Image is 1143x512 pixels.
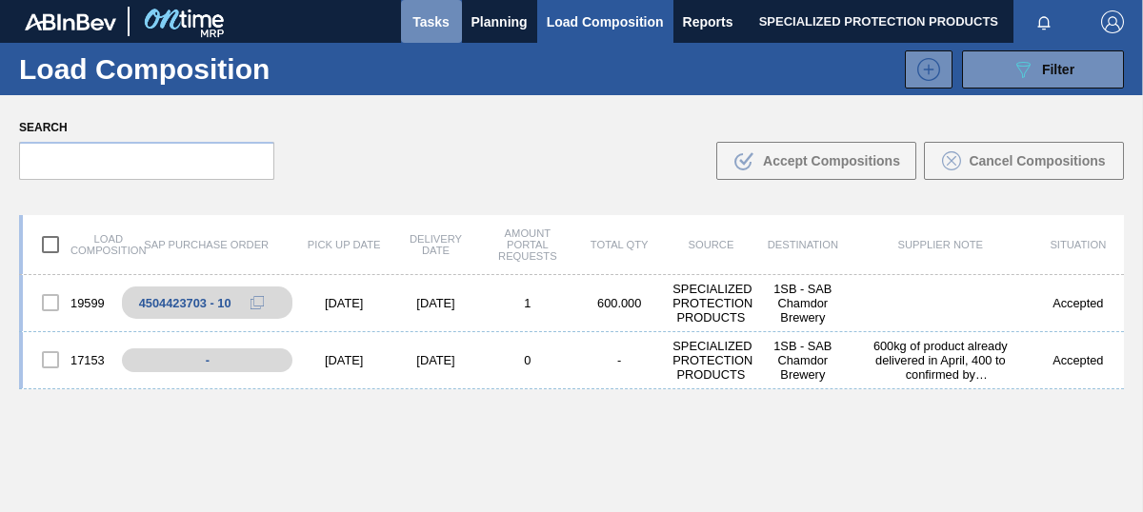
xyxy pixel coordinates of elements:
div: SAP Purchase Order [114,239,298,250]
span: Cancel Compositions [969,153,1105,168]
div: 19599 [23,283,114,323]
div: 4504423703 - 10 [139,296,231,310]
div: SPECIALIZED PROTECTION PRODUCTS [665,282,756,325]
button: Notifications [1013,9,1074,35]
div: [DATE] [298,296,390,310]
div: - [573,353,665,367]
div: 17153 [23,340,114,380]
h1: Load Composition [19,58,303,80]
span: Tasks [411,10,452,33]
div: 1 [482,296,573,310]
div: [DATE] [390,353,481,367]
div: Amount Portal Requests [482,227,573,262]
button: Filter [962,50,1124,89]
span: Load Composition [547,10,664,33]
div: 1SB - SAB Chamdor Brewery [757,282,849,325]
div: 600.000 [573,296,665,310]
button: Accept Compositions [716,142,916,180]
div: [DATE] [390,296,481,310]
div: Copy [238,291,276,314]
span: Accept Compositions [763,153,900,168]
img: Logout [1101,10,1124,33]
label: Search [19,114,274,142]
div: SPECIALIZED PROTECTION PRODUCTS [665,339,756,382]
span: Planning [471,10,528,33]
div: 0 [482,353,573,367]
div: 600kg of product already delivered in April, 400 to confirmed by Chamdor [849,339,1033,382]
div: Total Qty [573,239,665,250]
span: Filter [1042,62,1074,77]
span: Reports [683,10,733,33]
div: Delivery Date [390,233,481,256]
button: Cancel Compositions [924,142,1124,180]
div: Situation [1033,239,1124,250]
div: Source [665,239,756,250]
div: - [122,348,292,372]
div: Destination [757,239,849,250]
div: Supplier Note [849,239,1033,250]
div: 1SB - SAB Chamdor Brewery [757,339,849,382]
div: Load composition [23,225,114,265]
div: New Load Composition [895,50,952,89]
div: [DATE] [298,353,390,367]
div: Accepted [1033,296,1124,310]
img: TNhmsLtSVTkK8tSr43FrP2fwEKptu5GPRR3wAAAABJRU5ErkJggg== [25,13,116,30]
div: Accepted [1033,353,1124,367]
div: Pick up Date [298,239,390,250]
